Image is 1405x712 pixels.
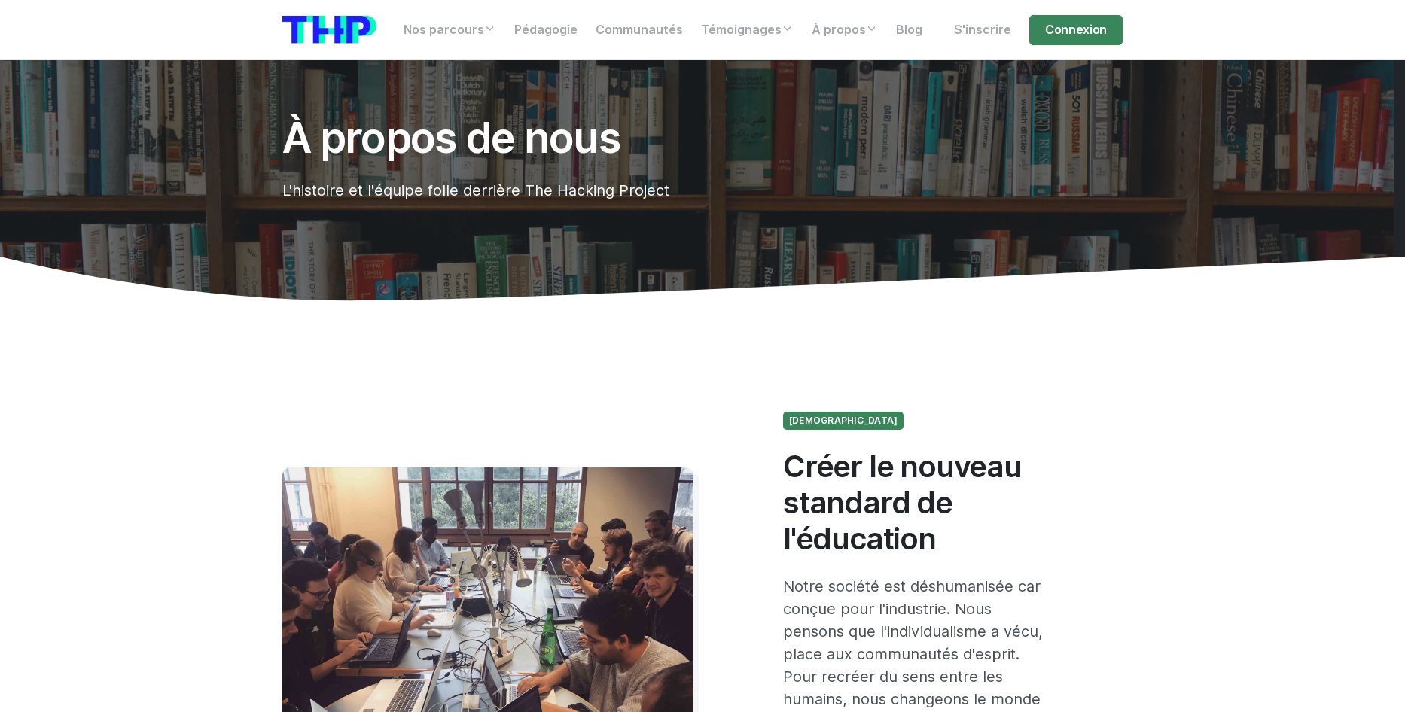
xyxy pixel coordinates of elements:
a: Connexion [1029,15,1123,45]
span: [DEMOGRAPHIC_DATA] [783,412,904,430]
h1: À propos de nous [282,114,980,161]
a: À propos [803,15,887,45]
a: Témoignages [692,15,803,45]
a: S'inscrire [945,15,1020,45]
span: Créer le nouveau standard de l'éducation [783,449,1022,556]
a: Pédagogie [505,15,587,45]
img: logo [282,16,376,44]
p: L'histoire et l'équipe folle derrière The Hacking Project [282,179,980,202]
a: Nos parcours [395,15,505,45]
a: Communautés [587,15,692,45]
a: Blog [887,15,931,45]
